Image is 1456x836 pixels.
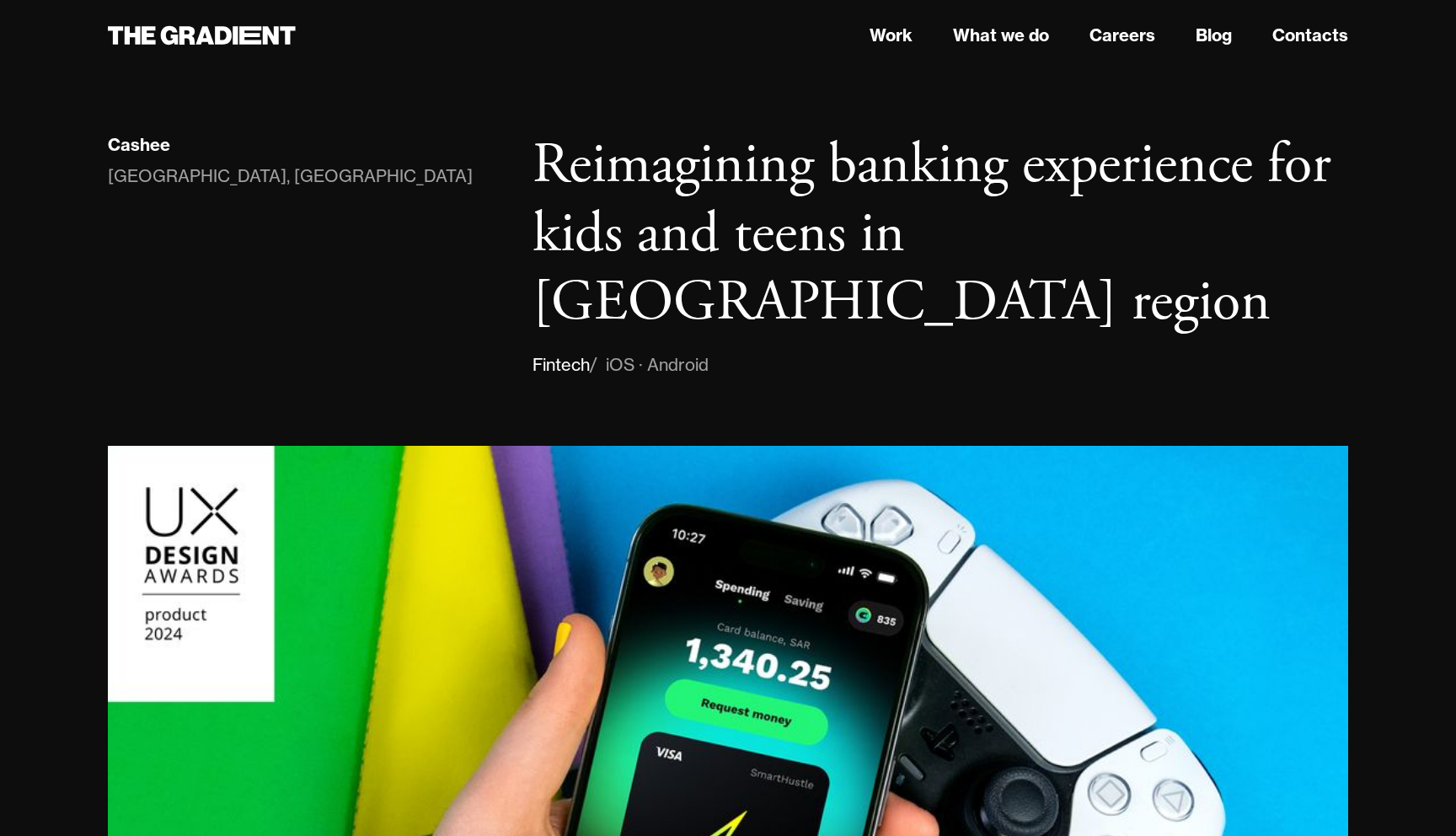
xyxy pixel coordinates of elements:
[1196,23,1232,48] a: Blog
[953,23,1049,48] a: What we do
[870,23,913,48] a: Work
[108,134,170,156] div: Cashee
[533,351,590,378] div: Fintech
[590,351,709,378] div: / iOS · Android
[533,131,1348,338] h1: Reimagining banking experience for kids and teens in [GEOGRAPHIC_DATA] region
[1089,23,1155,48] a: Careers
[1272,23,1348,48] a: Contacts
[108,163,473,190] div: [GEOGRAPHIC_DATA], [GEOGRAPHIC_DATA]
